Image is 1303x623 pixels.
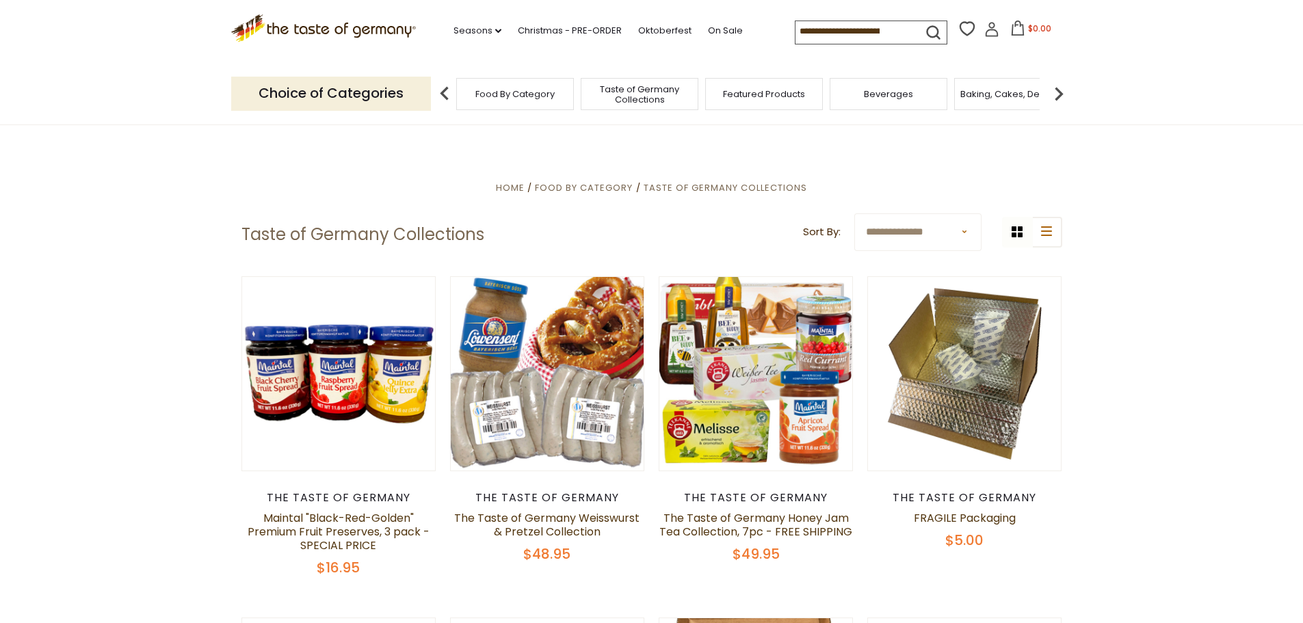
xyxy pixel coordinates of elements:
[585,84,694,105] a: Taste of Germany Collections
[496,181,525,194] a: Home
[248,510,430,553] a: Maintal "Black-Red-Golden" Premium Fruit Preserves, 3 pack - SPECIAL PRICE
[451,277,644,470] img: The Taste of Germany Weisswurst & Pretzel Collection
[945,531,984,550] span: $5.00
[644,181,807,194] a: Taste of Germany Collections
[453,23,501,38] a: Seasons
[241,224,484,245] h1: Taste of Germany Collections
[241,491,436,505] div: The Taste of Germany
[803,224,841,241] label: Sort By:
[523,544,570,564] span: $48.95
[659,491,854,505] div: The Taste of Germany
[659,277,853,470] img: The Taste of Germany Honey Jam Tea Collection, 7pc - FREE SHIPPING
[733,544,780,564] span: $49.95
[1045,80,1072,107] img: next arrow
[868,277,1062,470] img: FRAGILE Packaging
[450,491,645,505] div: The Taste of Germany
[475,89,555,99] a: Food By Category
[242,277,436,470] img: Maintal "Black-Red-Golden" Premium Fruit Preserves, 3 pack - SPECIAL PRICE
[659,510,852,540] a: The Taste of Germany Honey Jam Tea Collection, 7pc - FREE SHIPPING
[231,77,431,110] p: Choice of Categories
[431,80,458,107] img: previous arrow
[317,558,360,577] span: $16.95
[1002,21,1060,41] button: $0.00
[864,89,913,99] a: Beverages
[867,491,1062,505] div: The Taste of Germany
[960,89,1066,99] a: Baking, Cakes, Desserts
[708,23,743,38] a: On Sale
[454,510,640,540] a: The Taste of Germany Weisswurst & Pretzel Collection
[723,89,805,99] a: Featured Products
[638,23,692,38] a: Oktoberfest
[518,23,622,38] a: Christmas - PRE-ORDER
[535,181,633,194] a: Food By Category
[1028,23,1051,34] span: $0.00
[914,510,1016,526] a: FRAGILE Packaging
